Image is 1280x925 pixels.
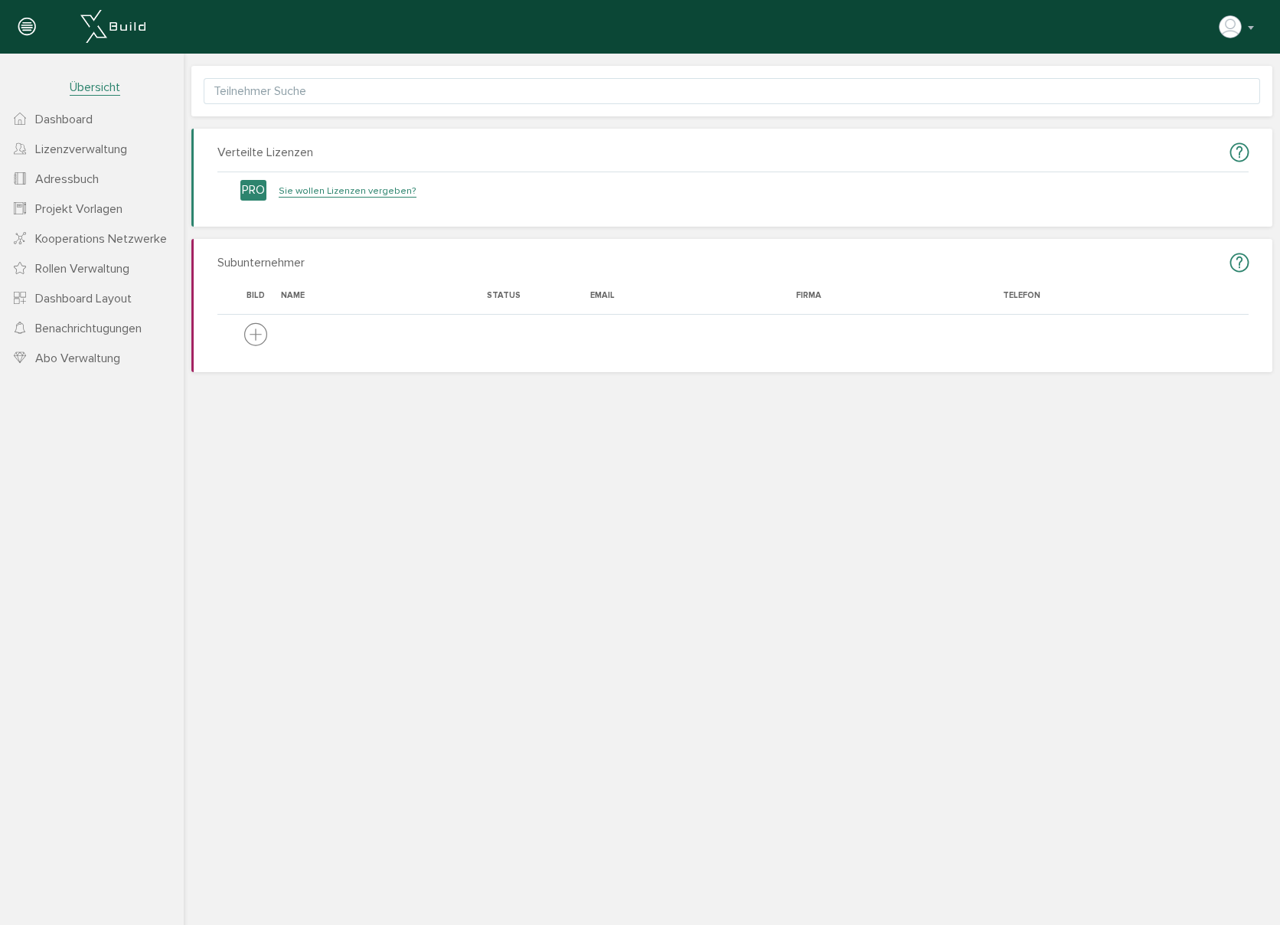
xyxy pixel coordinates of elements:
[20,25,1076,51] input: Teilnehmer Suche
[35,112,93,127] span: Dashboard
[95,131,233,144] a: Sie wollen Lizenzen vergeben?
[303,236,394,249] div: Status
[407,236,600,249] div: Email
[59,236,85,249] div: Bild
[97,236,291,249] div: Name
[1203,851,1280,925] iframe: Chat Widget
[34,91,129,106] span: Verteilte Lizenzen
[1203,851,1280,925] div: Chat-Widget
[35,291,132,306] span: Dashboard Layout
[80,10,145,43] img: xBuild_Logo_Horizontal_White.png
[34,201,121,217] span: Subunternehmer
[57,126,83,147] span: PRO
[70,80,120,96] span: Übersicht
[35,231,167,247] span: Kooperations Netzwerke
[819,236,1059,249] div: Telefon
[35,261,129,276] span: Rollen Verwaltung
[35,321,142,336] span: Benachrichtugungen
[612,236,806,249] div: Firma
[35,172,99,187] span: Adressbuch
[35,201,122,217] span: Projekt Vorlagen
[35,351,120,366] span: Abo Verwaltung
[35,142,127,157] span: Lizenzverwaltung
